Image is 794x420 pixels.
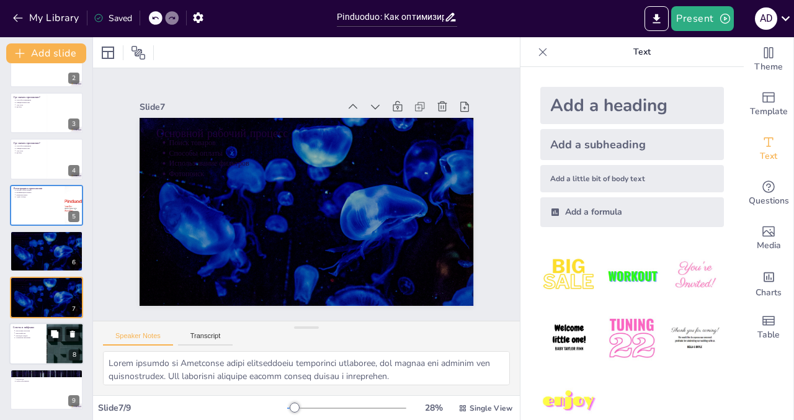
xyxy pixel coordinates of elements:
div: Add text boxes [744,127,793,171]
p: Где скачать приложение? [14,141,43,145]
p: Использование фильтров [16,286,79,288]
span: Single View [470,403,512,413]
p: Советы и лайфхаки [13,326,43,329]
div: 28 % [419,402,448,414]
p: Основной рабочий процесс [14,233,79,236]
div: 7 [10,277,83,318]
p: Поиск товаров [16,235,79,238]
p: Код ОКЭД [16,378,79,380]
p: Способы скачивания [16,145,43,148]
p: Привязка карты [16,194,61,196]
p: Официальный сайт [16,148,43,150]
p: Иероглиф Pin [16,332,43,334]
div: 5 [10,185,83,226]
div: 8 [69,349,80,360]
p: Поиск товаров [16,281,79,284]
div: Add a table [744,305,793,350]
p: Где скачать приложение? [14,96,43,99]
span: Position [131,45,146,60]
span: Template [750,105,788,118]
p: Фотопоиск [16,288,79,290]
div: Add a formula [540,197,724,227]
p: QR-код [16,152,43,154]
div: 7 [68,303,79,315]
div: Slide 7 / 9 [98,402,287,414]
p: Налогообложение [16,380,79,383]
p: Процесс регистрации [16,189,61,191]
p: Способы оплаты [184,172,451,298]
div: 5 [68,211,79,222]
div: 6 [10,231,83,272]
div: 8 [9,323,84,365]
img: 5.jpeg [603,310,661,367]
p: Способы оплаты [16,237,79,239]
span: Theme [754,60,783,74]
div: Add a little bit of body text [540,165,724,192]
span: Charts [756,286,782,300]
div: 2 [68,73,79,84]
img: 2.jpeg [603,247,661,305]
button: Export to PowerPoint [645,6,669,31]
div: Layout [98,43,118,63]
p: App Store [16,104,43,106]
p: Регистрация в приложении [14,186,61,190]
span: Questions [749,194,789,208]
div: 9 [10,369,83,410]
p: Адрес склада [16,195,61,198]
p: Способы оплаты [16,284,79,286]
button: Add slide [6,43,86,63]
div: 6 [68,257,79,268]
p: Основной рабочий процесс [190,182,471,318]
div: Saved [94,12,132,24]
p: Регистрация [16,376,79,378]
p: Стратегии экономии [16,336,43,339]
p: Фотопоиск [16,242,79,244]
p: Поиск товаров [188,181,455,308]
div: 2 [10,46,83,87]
p: Групповые покупки [16,329,43,332]
p: Основной рабочий процесс [14,279,79,282]
img: 6.jpeg [666,310,724,367]
p: Дропшиппинг [16,373,79,376]
div: Get real-time input from your audience [744,171,793,216]
button: Speaker Notes [103,332,173,346]
img: 4.jpeg [540,310,598,367]
div: 4 [10,138,83,179]
p: Легализация торговли в [GEOGRAPHIC_DATA] [14,371,79,375]
p: Text [553,37,731,67]
div: 3 [10,92,83,133]
div: A D [755,7,777,30]
img: 3.jpeg [666,247,724,305]
div: 4 [68,165,79,176]
span: Text [760,150,777,163]
div: Change the overall theme [744,37,793,82]
p: Официальный сайт [16,101,43,104]
button: A D [755,6,777,31]
div: Add charts and graphs [744,261,793,305]
img: 1.jpeg [540,247,598,305]
div: Add a heading [540,87,724,124]
p: App Store [16,150,43,152]
button: Transcript [178,332,233,346]
p: Использование фильтров [16,239,79,242]
div: Add images, graphics, shapes or video [744,216,793,261]
p: Использование фильтров [179,162,447,288]
p: Фотопоиск [176,153,443,279]
button: Present [671,6,733,31]
span: Table [757,328,780,342]
p: QR-код [16,106,43,109]
div: Slide 7 [310,202,497,294]
input: Insert title [337,8,444,26]
p: Верификация номера [16,191,61,194]
div: Add a subheading [540,129,724,160]
button: My Library [9,8,84,28]
span: Media [757,239,781,252]
p: Способы скачивания [16,99,43,102]
div: 9 [68,395,79,406]
p: Периоды скидок [16,334,43,337]
div: 3 [68,118,79,130]
div: Add ready made slides [744,82,793,127]
button: Duplicate Slide [47,326,62,341]
button: Delete Slide [65,326,80,341]
textarea: Lorem ipsumdo si Ametconse adipi elitseddoeiu temporinci utlaboree, dol magnaa eni adminim ven qu... [103,351,510,385]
